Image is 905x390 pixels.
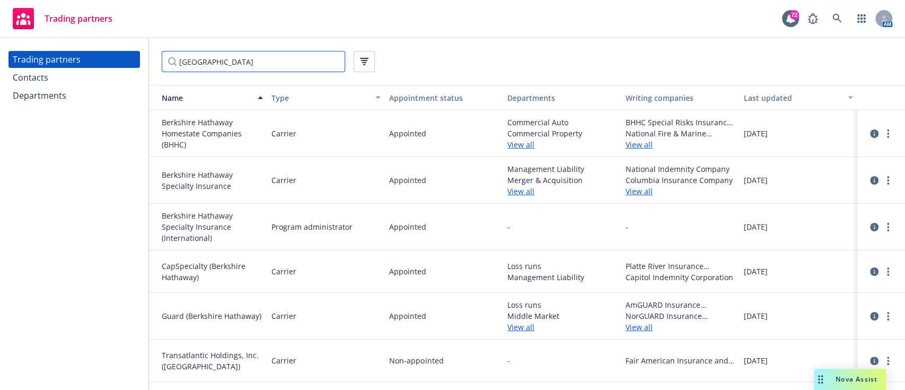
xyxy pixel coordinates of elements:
[626,272,735,283] span: Capitol Indemnity Corporation
[8,4,117,33] a: Trading partners
[162,169,263,192] span: Berkshire Hathaway Specialty Insurance
[507,186,617,197] a: View all
[802,8,823,29] a: Report a Bug
[503,85,621,110] button: Departments
[743,128,767,139] span: [DATE]
[507,163,617,175] span: Management Liability
[626,221,628,232] span: -
[882,265,894,278] a: more
[271,175,296,186] span: Carrier
[507,310,617,322] span: Middle Market
[13,69,48,86] div: Contacts
[626,310,735,322] span: NorGUARD Insurance Company
[626,139,735,150] a: View all
[385,85,503,110] button: Appointment status
[267,85,385,110] button: Type
[882,354,894,367] a: more
[626,92,735,103] div: Writing companies
[507,272,617,283] span: Management Liability
[8,69,140,86] a: Contacts
[868,174,881,187] a: circleInformation
[814,369,827,390] div: Drag to move
[851,8,872,29] a: Switch app
[836,375,877,384] span: Nova Assist
[868,127,881,140] a: circleInformation
[507,92,617,103] div: Departments
[827,8,848,29] a: Search
[882,310,894,323] a: more
[743,221,767,232] span: [DATE]
[389,92,499,103] div: Appointment status
[162,261,263,283] span: CapSpecialty (Berkshire Hathaway)
[507,139,617,150] a: View all
[162,210,263,244] span: Berkshire Hathaway Specialty Insurance (International)
[8,87,140,104] a: Departments
[149,85,267,110] button: Name
[743,175,767,186] span: [DATE]
[507,128,617,139] span: Commercial Property
[507,117,617,128] span: Commercial Auto
[153,92,251,103] div: Name
[626,322,735,333] a: View all
[626,163,735,175] span: National Indemnity Company
[389,128,426,139] span: Appointed
[507,175,617,186] span: Merger & Acquisition
[13,51,81,68] div: Trading partners
[868,221,881,233] a: circleInformation
[507,299,617,310] span: Loss runs
[271,266,296,277] span: Carrier
[8,51,140,68] a: Trading partners
[814,369,886,390] button: Nova Assist
[271,128,296,139] span: Carrier
[626,175,735,186] span: Columbia Insurance Company
[162,310,263,322] span: Guard (Berkshire Hathaway)
[271,355,296,366] span: Carrier
[743,355,767,366] span: [DATE]
[743,266,767,277] span: [DATE]
[507,221,510,232] span: -
[271,221,353,232] span: Program administrator
[271,310,296,322] span: Carrier
[621,85,740,110] button: Writing companies
[45,14,112,23] span: Trading partners
[507,261,617,272] span: Loss runs
[626,299,735,310] span: AmGUARD Insurance Company
[626,186,735,197] a: View all
[868,354,881,367] a: circleInformation
[389,221,426,232] span: Appointed
[626,355,735,366] span: Fair American Insurance and Reinsurance Company
[882,127,894,140] a: more
[882,174,894,187] a: more
[389,266,426,277] span: Appointed
[626,117,735,128] span: BHHC Special Risks Insurance Company
[626,261,735,272] span: Platte River Insurance Company
[271,92,370,103] div: Type
[13,87,66,104] div: Departments
[739,85,857,110] button: Last updated
[743,310,767,322] span: [DATE]
[389,310,426,322] span: Appointed
[868,310,881,323] a: circleInformation
[162,51,345,72] input: Filter by keyword...
[626,128,735,139] span: National Fire & Marine Insurance Company (Property Only)
[868,265,881,278] a: circleInformation
[507,355,510,366] span: -
[389,175,426,186] span: Appointed
[162,117,263,150] span: Berkshire Hathaway Homestate Companies (BHHC)
[789,10,799,20] div: 72
[389,355,443,366] span: Non-appointed
[162,350,263,372] span: Transatlantic Holdings, Inc. ([GEOGRAPHIC_DATA])
[507,322,617,333] a: View all
[743,92,841,103] div: Last updated
[882,221,894,233] a: more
